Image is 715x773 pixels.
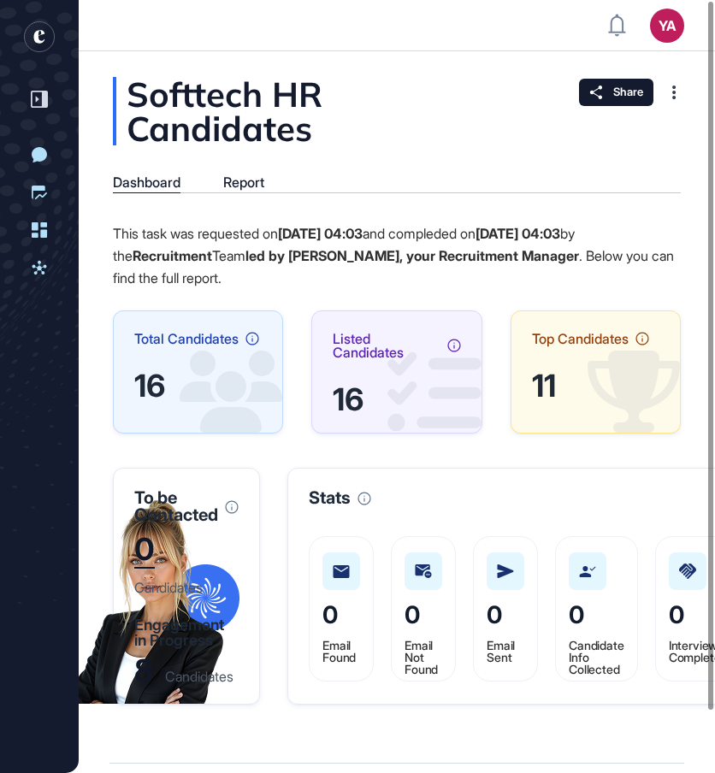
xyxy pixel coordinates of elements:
[532,332,629,345] span: Top Candidates
[613,86,643,99] span: Share
[487,638,515,664] span: Email Sent
[113,77,681,145] div: Softtech HR Candidates
[24,21,55,52] div: entrapeer-logo
[415,564,432,578] img: mail-not-found.6d6f3542.svg
[476,225,560,242] strong: [DATE] 04:03
[134,534,155,569] div: 0
[113,222,681,289] p: This task was requested on and compleded on by the Team . Below you can find the full report.
[322,638,356,664] span: Email Found
[569,600,584,629] span: 0
[133,247,212,264] strong: Recruitment
[134,489,218,523] span: To be Contacted
[134,373,262,398] div: 16
[497,564,514,578] img: mail-sent.2f0bcde8.svg
[134,617,239,648] div: Engagement in Progress
[333,386,460,412] div: 16
[134,658,153,683] div: 8
[405,600,420,629] span: 0
[278,225,363,242] strong: [DATE] 04:03
[650,9,684,43] button: YA
[134,581,203,594] div: Candidates
[322,600,338,629] span: 0
[679,564,696,579] img: interview-completed.2e5fb22e.svg
[532,373,659,398] div: 11
[579,566,596,577] img: candidate-info-collected.0d179624.svg
[333,332,440,359] span: Listed Candidates
[309,489,351,506] span: Stats
[569,638,624,676] span: Candidate Info Collected
[245,247,579,264] strong: led by [PERSON_NAME], your Recruitment Manager
[134,332,239,345] span: Total Candidates
[669,600,684,629] span: 0
[113,174,180,191] div: Dashboard
[165,670,233,683] div: Candidates
[223,174,264,191] div: Report
[333,565,350,578] img: mail-found.beeca5f9.svg
[405,638,438,676] span: Email Not Found
[487,600,502,629] span: 0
